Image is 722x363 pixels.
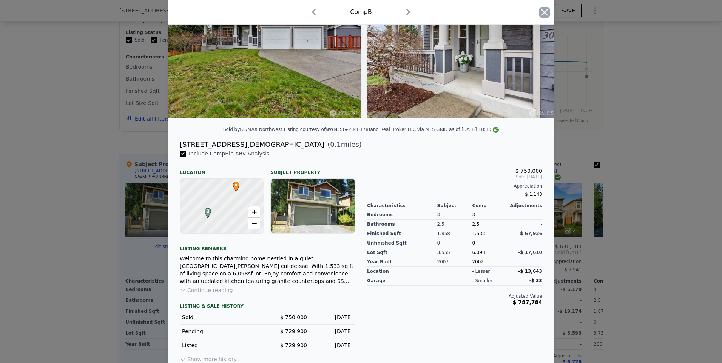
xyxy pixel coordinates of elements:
span: − [252,218,257,228]
div: - [507,257,542,267]
div: [DATE] [313,328,353,335]
div: Comp [472,203,507,209]
div: 1,858 [437,229,472,238]
div: Comp B [350,8,372,17]
span: $ 67,926 [520,231,542,236]
div: Location [180,163,264,175]
div: Sold [182,314,261,321]
button: Continue reading [180,286,233,294]
a: Zoom out [248,218,260,229]
div: Listed [182,341,261,349]
div: 2.5 [472,220,507,229]
div: garage [367,276,437,286]
div: Listing remarks [180,240,355,252]
span: $ 787,784 [513,299,542,305]
div: Listing courtesy of NWMLS (#2348178) and Real Broker LLC via MLS GRID as of [DATE] 18:13 [284,127,499,132]
div: - lesser [472,268,490,274]
div: Characteristics [367,203,437,209]
div: Unfinished Sqft [367,238,437,248]
span: Include Comp B in ARV Analysis [186,151,272,157]
div: Subject Property [270,163,355,175]
span: ( miles) [324,139,362,150]
button: Show more history [180,352,237,363]
div: Lot Sqft [367,248,437,257]
span: 0 [472,240,475,246]
div: Bedrooms [367,210,437,220]
div: [DATE] [313,341,353,349]
div: Welcome to this charming home nestled in a quiet [GEOGRAPHIC_DATA][PERSON_NAME] cul-de-sac. With ... [180,255,355,285]
a: Zoom in [248,206,260,218]
span: 6,098 [472,250,485,255]
div: - [507,220,542,229]
div: LISTING & SALE HISTORY [180,303,355,311]
span: $ 729,900 [280,328,307,334]
div: - smaller [472,278,492,284]
div: Appreciation [367,183,542,189]
div: - [507,210,542,220]
span: -$ 33 [529,278,542,283]
div: Sold by RE/MAX Northwest . [223,127,284,132]
span: 3 [472,212,475,217]
div: Finished Sqft [367,229,437,238]
span: -$ 13,643 [518,269,542,274]
div: Subject [437,203,472,209]
div: 0 [437,238,472,248]
span: • [231,179,241,191]
div: Year Built [367,257,437,267]
div: B [203,208,207,212]
div: [STREET_ADDRESS][DEMOGRAPHIC_DATA] [180,139,324,150]
span: $ 729,900 [280,342,307,348]
span: $ 750,000 [280,314,307,320]
div: Pending [182,328,261,335]
div: 2007 [437,257,472,267]
div: Adjusted Value [367,293,542,299]
div: 2.5 [437,220,472,229]
div: location [367,267,437,276]
span: 1,533 [472,231,485,236]
span: + [252,207,257,217]
div: - [507,238,542,248]
span: -$ 17,610 [518,250,542,255]
span: 0.1 [330,140,341,148]
div: • [231,181,236,186]
span: $ 1,143 [525,192,542,197]
div: [DATE] [313,314,353,321]
span: Sold [DATE] [367,174,542,180]
div: 3,555 [437,248,472,257]
div: 3 [437,210,472,220]
div: Bathrooms [367,220,437,229]
img: NWMLS Logo [493,127,499,133]
div: Adjustments [507,203,542,209]
div: 2002 [472,257,507,267]
span: $ 750,000 [515,168,542,174]
span: B [203,208,213,215]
